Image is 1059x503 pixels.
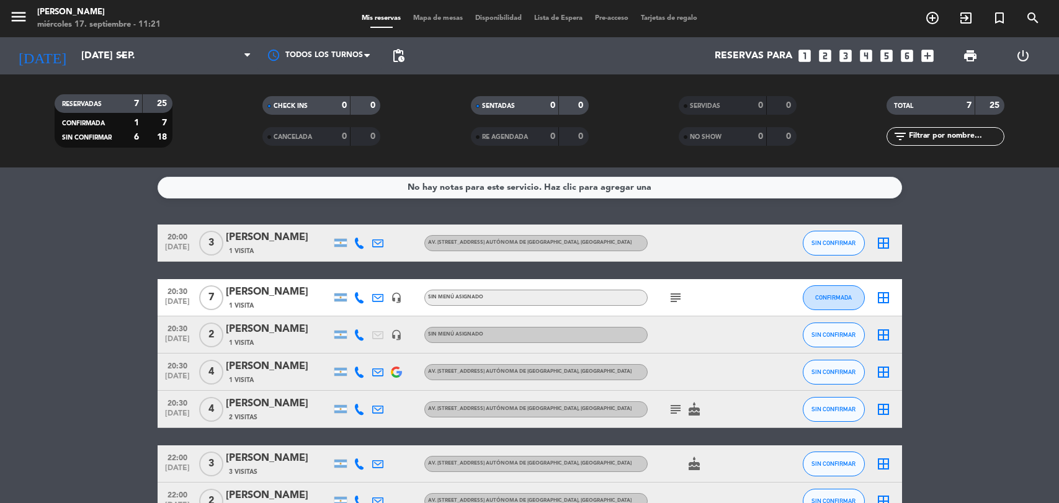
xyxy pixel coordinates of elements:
[9,7,28,30] button: menu
[226,321,331,337] div: [PERSON_NAME]
[635,15,704,22] span: Tarjetas de regalo
[858,48,874,64] i: looks_4
[199,360,223,385] span: 4
[226,229,331,246] div: [PERSON_NAME]
[550,132,555,141] strong: 0
[134,133,139,141] strong: 6
[199,323,223,347] span: 2
[803,285,865,310] button: CONFIRMADA
[134,99,139,108] strong: 7
[815,294,852,301] span: CONFIRMADA
[162,335,193,349] span: [DATE]
[963,48,978,63] span: print
[226,450,331,466] div: [PERSON_NAME]
[690,103,720,109] span: SERVIDAS
[162,118,169,127] strong: 7
[797,48,813,64] i: looks_one
[370,132,378,141] strong: 0
[687,456,702,471] i: cake
[687,402,702,417] i: cake
[482,134,528,140] span: RE AGENDADA
[811,406,856,412] span: SIN CONFIRMAR
[274,134,312,140] span: CANCELADA
[908,130,1004,143] input: Filtrar por nombre...
[878,48,895,64] i: looks_5
[162,283,193,298] span: 20:30
[925,11,940,25] i: add_circle_outline
[37,6,161,19] div: [PERSON_NAME]
[226,358,331,375] div: [PERSON_NAME]
[428,369,632,374] span: Av. [STREET_ADDRESS] Autónoma de [GEOGRAPHIC_DATA], [GEOGRAPHIC_DATA]
[811,368,856,375] span: SIN CONFIRMAR
[578,101,586,110] strong: 0
[811,460,856,467] span: SIN CONFIRMAR
[9,42,75,69] i: [DATE]
[162,395,193,409] span: 20:30
[668,402,683,417] i: subject
[199,231,223,256] span: 3
[408,180,651,195] div: No hay notas para este servicio. Haz clic para agregar una
[428,332,483,337] span: Sin menú asignado
[342,132,347,141] strong: 0
[229,246,254,256] span: 1 Visita
[391,329,402,341] i: headset_mic
[355,15,407,22] span: Mis reservas
[1025,11,1040,25] i: search
[37,19,161,31] div: miércoles 17. septiembre - 11:21
[817,48,833,64] i: looks_two
[578,132,586,141] strong: 0
[391,48,406,63] span: pending_actions
[428,295,483,300] span: Sin menú asignado
[229,375,254,385] span: 1 Visita
[811,331,856,338] span: SIN CONFIRMAR
[899,48,915,64] i: looks_6
[391,292,402,303] i: headset_mic
[803,360,865,385] button: SIN CONFIRMAR
[469,15,528,22] span: Disponibilidad
[876,327,891,342] i: border_all
[62,101,102,107] span: RESERVADAS
[199,397,223,422] span: 4
[803,452,865,476] button: SIN CONFIRMAR
[370,101,378,110] strong: 0
[229,467,257,477] span: 3 Visitas
[62,135,112,141] span: SIN CONFIRMAR
[157,99,169,108] strong: 25
[162,358,193,372] span: 20:30
[428,240,632,245] span: Av. [STREET_ADDRESS] Autónoma de [GEOGRAPHIC_DATA], [GEOGRAPHIC_DATA]
[786,132,793,141] strong: 0
[274,103,308,109] span: CHECK INS
[162,229,193,243] span: 20:00
[715,50,792,62] span: Reservas para
[876,456,891,471] i: border_all
[229,338,254,348] span: 1 Visita
[876,290,891,305] i: border_all
[876,402,891,417] i: border_all
[62,120,105,127] span: CONFIRMADA
[997,37,1050,74] div: LOG OUT
[162,321,193,335] span: 20:30
[758,101,763,110] strong: 0
[690,134,722,140] span: NO SHOW
[407,15,469,22] span: Mapa de mesas
[1016,48,1030,63] i: power_settings_new
[162,298,193,312] span: [DATE]
[157,133,169,141] strong: 18
[162,409,193,424] span: [DATE]
[803,231,865,256] button: SIN CONFIRMAR
[162,464,193,478] span: [DATE]
[967,101,972,110] strong: 7
[803,323,865,347] button: SIN CONFIRMAR
[838,48,854,64] i: looks_3
[758,132,763,141] strong: 0
[226,284,331,300] div: [PERSON_NAME]
[391,367,402,378] img: google-logo.png
[428,406,632,411] span: Av. [STREET_ADDRESS] Autónoma de [GEOGRAPHIC_DATA], [GEOGRAPHIC_DATA]
[550,101,555,110] strong: 0
[894,103,913,109] span: TOTAL
[162,243,193,257] span: [DATE]
[134,118,139,127] strong: 1
[162,487,193,501] span: 22:00
[342,101,347,110] strong: 0
[162,450,193,464] span: 22:00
